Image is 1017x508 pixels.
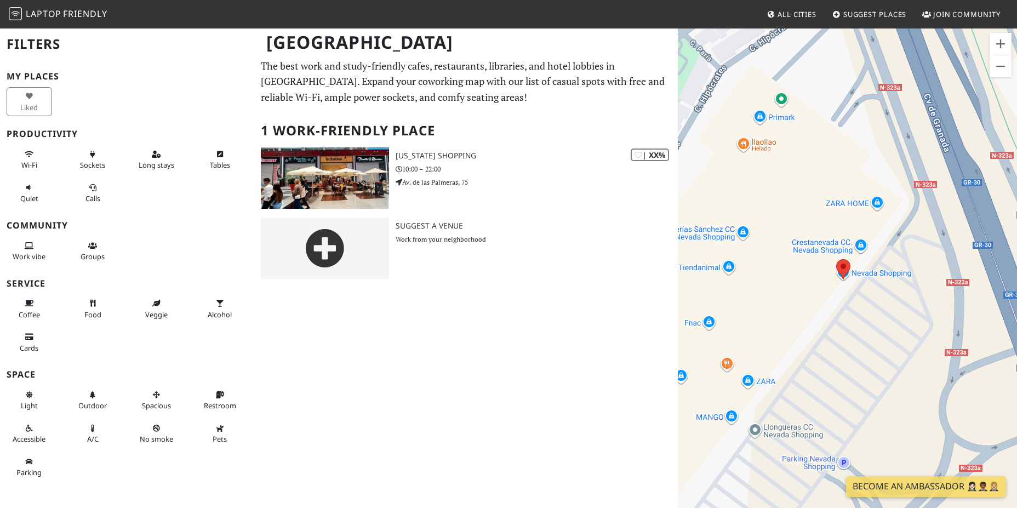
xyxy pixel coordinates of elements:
span: Natural light [21,401,38,410]
span: Quiet [20,193,38,203]
span: Food [84,310,101,319]
a: Join Community [918,4,1005,24]
h3: My Places [7,71,248,82]
button: Accessible [7,419,52,448]
a: Nevada Shopping | XX% [US_STATE] Shopping 10:00 – 22:00 Av. de las Palmeras, 75 [254,147,678,209]
a: All Cities [762,4,821,24]
p: Work from your neighborhood [396,234,678,244]
span: Power sockets [80,160,105,170]
button: A/C [70,419,116,448]
h3: [US_STATE] Shopping [396,151,678,161]
h3: Community [7,220,248,231]
button: Parking [7,453,52,482]
p: The best work and study-friendly cafes, restaurants, libraries, and hotel lobbies in [GEOGRAPHIC_... [261,58,671,105]
button: Outdoor [70,386,116,415]
button: Tables [197,145,243,174]
span: Accessible [13,434,45,444]
p: Av. de las Palmeras, 75 [396,177,678,187]
button: Food [70,294,116,323]
span: Join Community [933,9,1001,19]
span: Coffee [19,310,40,319]
span: Spacious [142,401,171,410]
button: Alcohol [197,294,243,323]
img: gray-place-d2bdb4477600e061c01bd816cc0f2ef0cfcb1ca9e3ad78868dd16fb2af073a21.png [261,218,389,279]
span: Video/audio calls [85,193,100,203]
span: All Cities [778,9,816,19]
button: Restroom [197,386,243,415]
span: Restroom [204,401,236,410]
button: Sockets [70,145,116,174]
button: Coffee [7,294,52,323]
button: Pets [197,419,243,448]
a: LaptopFriendly LaptopFriendly [9,5,107,24]
button: Veggie [134,294,179,323]
button: Wi-Fi [7,145,52,174]
button: Groups [70,237,116,266]
h3: Service [7,278,248,289]
img: Nevada Shopping [261,147,389,209]
button: Work vibe [7,237,52,266]
span: Work-friendly tables [210,160,230,170]
span: Long stays [139,160,174,170]
span: Smoke free [140,434,173,444]
h1: [GEOGRAPHIC_DATA] [258,27,676,58]
span: Parking [16,467,42,477]
span: Pet friendly [213,434,227,444]
span: Group tables [81,252,105,261]
button: Long stays [134,145,179,174]
h3: Suggest a Venue [396,221,678,231]
button: No smoke [134,419,179,448]
span: Credit cards [20,343,38,353]
button: Reducir [990,55,1012,77]
h2: Filters [7,27,248,61]
span: Air conditioned [87,434,99,444]
h3: Space [7,369,248,380]
h2: 1 Work-Friendly Place [261,114,671,147]
button: Calls [70,179,116,208]
span: Veggie [145,310,168,319]
a: Suggest Places [828,4,911,24]
span: Stable Wi-Fi [21,160,37,170]
a: Suggest a Venue Work from your neighborhood [254,218,678,279]
button: Cards [7,328,52,357]
span: Suggest Places [843,9,907,19]
span: Alcohol [208,310,232,319]
button: Light [7,386,52,415]
span: Friendly [63,8,107,20]
button: Spacious [134,386,179,415]
span: People working [13,252,45,261]
p: 10:00 – 22:00 [396,164,678,174]
button: Ampliar [990,33,1012,55]
button: Quiet [7,179,52,208]
h3: Productivity [7,129,248,139]
div: | XX% [631,149,669,161]
span: Outdoor area [78,401,107,410]
img: LaptopFriendly [9,7,22,20]
span: Laptop [26,8,61,20]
